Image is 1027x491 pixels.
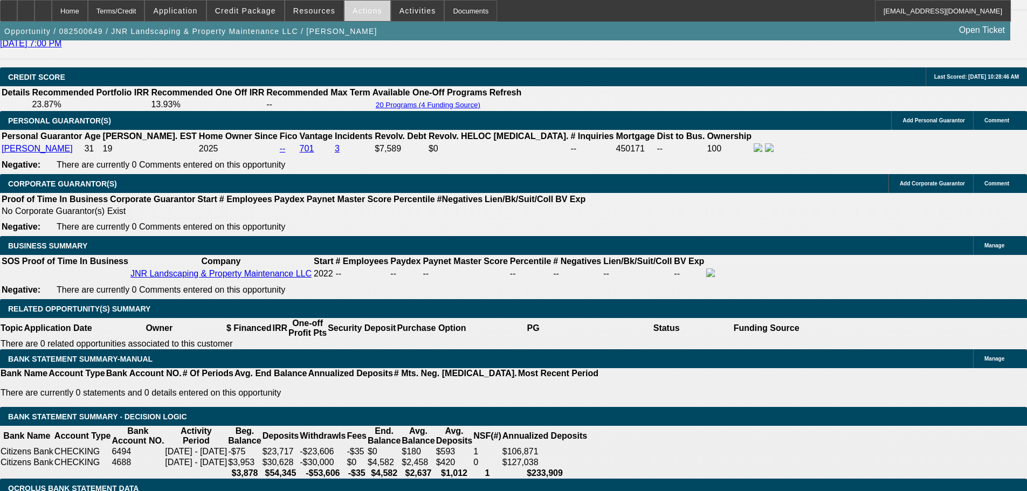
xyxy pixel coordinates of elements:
span: BANK STATEMENT SUMMARY-MANUAL [8,355,153,363]
th: Security Deposit [327,318,396,338]
th: Withdrawls [299,426,346,446]
td: CHECKING [54,446,112,457]
span: Last Scored: [DATE] 10:28:46 AM [934,74,1019,80]
th: Beg. Balance [228,426,261,446]
th: # Mts. Neg. [MEDICAL_DATA]. [394,368,518,379]
th: Application Date [23,318,92,338]
td: [DATE] - [DATE] [164,457,228,468]
span: Actions [353,6,382,15]
th: $1,012 [436,468,473,479]
span: Add Personal Guarantor [902,117,965,123]
td: $0 [428,143,569,155]
span: Manage [984,243,1004,248]
div: $106,871 [502,447,587,457]
b: Start [314,257,333,266]
td: $2,458 [401,457,435,468]
td: $4,582 [367,457,401,468]
th: Most Recent Period [518,368,599,379]
span: 2025 [199,144,218,153]
td: No Corporate Guarantor(s) Exist [1,206,590,217]
span: Bank Statement Summary - Decision Logic [8,412,187,421]
th: Annualized Deposits [307,368,393,379]
b: #Negatives [437,195,483,204]
td: -- [657,143,706,155]
span: CORPORATE GUARANTOR(S) [8,179,117,188]
b: Negative: [2,160,40,169]
th: Available One-Off Programs [372,87,488,98]
th: Purchase Option [396,318,466,338]
th: Recommended Portfolio IRR [31,87,149,98]
b: Company [202,257,241,266]
span: PERSONAL GUARANTOR(S) [8,116,111,125]
th: Recommended One Off IRR [150,87,265,98]
td: -- [570,143,614,155]
b: Vantage [300,132,333,141]
b: Lien/Bk/Suit/Coll [603,257,672,266]
a: JNR Landscaping & Property Maintenance LLC [130,269,312,278]
button: Resources [285,1,343,21]
td: $7,589 [374,143,427,155]
td: 31 [84,143,101,155]
span: Credit Package [215,6,276,15]
th: $3,878 [228,468,261,479]
td: 13.93% [150,99,265,110]
td: CHECKING [54,457,112,468]
td: -- [390,268,421,280]
th: $ Financed [226,318,272,338]
img: facebook-icon.png [754,143,762,152]
th: Proof of Time In Business [1,194,108,205]
th: $4,582 [367,468,401,479]
a: Open Ticket [955,21,1009,39]
td: 4688 [111,457,164,468]
span: Resources [293,6,335,15]
b: BV Exp [674,257,704,266]
th: End. Balance [367,426,401,446]
b: Paynet Master Score [307,195,391,204]
th: Avg. End Balance [234,368,308,379]
span: RELATED OPPORTUNITY(S) SUMMARY [8,305,150,313]
button: 20 Programs (4 Funding Source) [373,100,484,109]
div: -- [553,269,601,279]
td: -$23,606 [299,446,346,457]
th: -$53,606 [299,468,346,479]
td: $420 [436,457,473,468]
span: Activities [399,6,436,15]
th: Bank Account NO. [106,368,182,379]
span: CREDIT SCORE [8,73,65,81]
th: Refresh [489,87,522,98]
td: [DATE] - [DATE] [164,446,228,457]
b: [PERSON_NAME]. EST [103,132,197,141]
b: Start [197,195,217,204]
td: 23.87% [31,99,149,110]
b: Incidents [335,132,373,141]
b: Home Owner Since [199,132,278,141]
td: 450171 [616,143,656,155]
button: Activities [391,1,444,21]
th: 1 [473,468,502,479]
b: Paydex [274,195,305,204]
b: # Employees [219,195,272,204]
td: $3,953 [228,457,261,468]
th: Account Type [48,368,106,379]
b: Percentile [394,195,435,204]
th: $233,909 [502,468,588,479]
button: Actions [344,1,390,21]
b: Lien/Bk/Suit/Coll [485,195,553,204]
th: NSF(#) [473,426,502,446]
b: Negative: [2,222,40,231]
th: Account Type [54,426,112,446]
th: Annualized Deposits [502,426,588,446]
img: facebook-icon.png [706,268,715,277]
td: -$75 [228,446,261,457]
b: Paynet Master Score [423,257,507,266]
td: 6494 [111,446,164,457]
b: # Employees [336,257,389,266]
th: $2,637 [401,468,435,479]
th: Avg. Balance [401,426,435,446]
b: Corporate Guarantor [110,195,195,204]
span: Comment [984,117,1009,123]
div: $127,038 [502,458,587,467]
b: Dist to Bus. [657,132,705,141]
td: $30,628 [262,457,300,468]
a: 701 [300,144,314,153]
